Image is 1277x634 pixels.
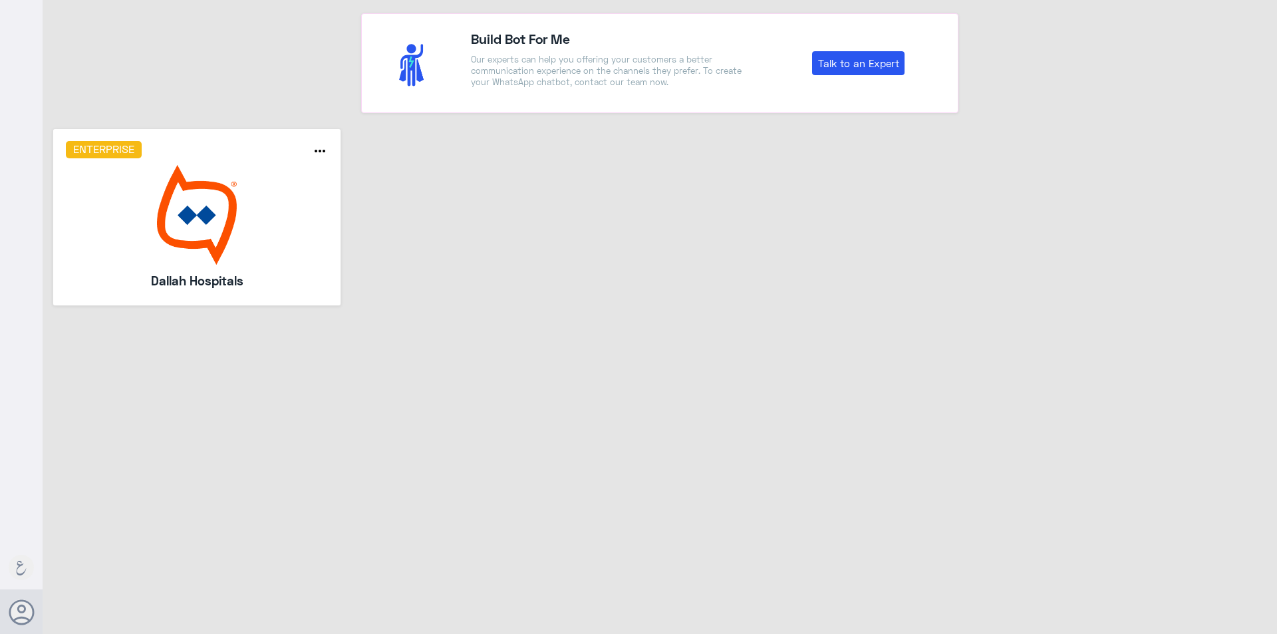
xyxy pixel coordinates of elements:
[66,165,329,265] img: bot image
[101,271,293,290] h5: Dallah Hospitals
[471,54,749,88] p: Our experts can help you offering your customers a better communication experience on the channel...
[9,599,34,625] button: Avatar
[66,141,142,158] h6: Enterprise
[312,143,328,162] button: more_horiz
[312,143,328,159] i: more_horiz
[471,29,749,49] h4: Build Bot For Me
[812,51,905,75] a: Talk to an Expert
